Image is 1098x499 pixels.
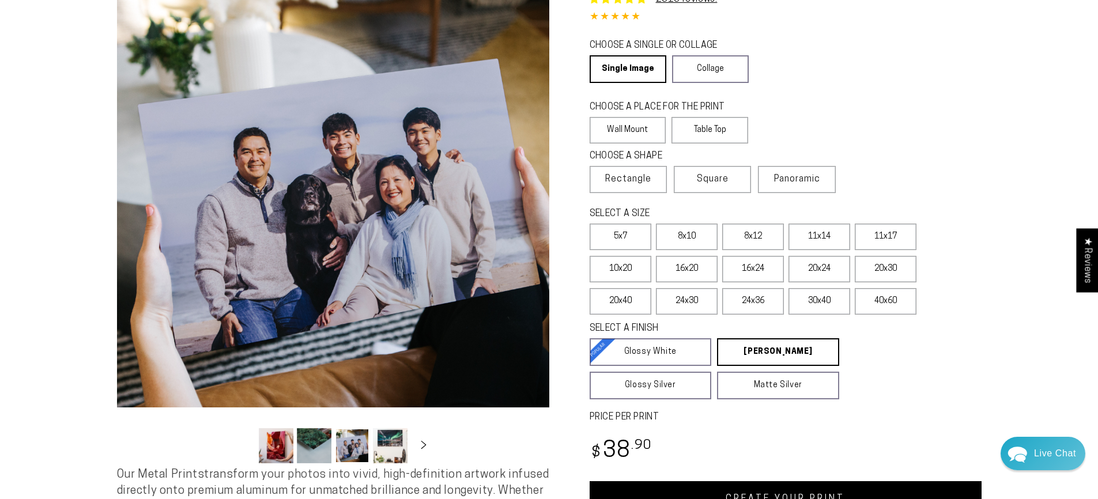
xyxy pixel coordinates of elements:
span: Square [697,172,729,186]
label: 16x24 [722,256,784,282]
a: Collage [672,55,749,83]
sup: .90 [631,439,652,452]
label: 5x7 [590,224,651,250]
label: 16x20 [656,256,718,282]
label: 20x40 [590,288,651,315]
div: Click to open Judge.me floating reviews tab [1076,228,1098,292]
button: Load image 4 in gallery view [373,428,407,463]
div: Contact Us Directly [1034,437,1076,470]
label: Table Top [671,117,748,143]
label: 20x30 [855,256,916,282]
label: 20x24 [788,256,850,282]
span: $ [591,445,601,461]
label: 40x60 [855,288,916,315]
legend: CHOOSE A SHAPE [590,150,739,163]
span: Rectangle [605,172,651,186]
legend: SELECT A SIZE [590,207,820,221]
label: 24x30 [656,288,718,315]
div: Chat widget toggle [1001,437,1085,470]
label: PRICE PER PRINT [590,411,982,424]
a: Single Image [590,55,666,83]
legend: CHOOSE A PLACE FOR THE PRINT [590,101,738,114]
a: Matte Silver [717,372,839,399]
a: Glossy White [590,338,712,366]
label: Wall Mount [590,117,666,143]
label: 10x20 [590,256,651,282]
label: 11x17 [855,224,916,250]
a: Glossy Silver [590,372,712,399]
a: [PERSON_NAME] [717,338,839,366]
span: Panoramic [774,175,820,184]
label: 11x14 [788,224,850,250]
label: 30x40 [788,288,850,315]
legend: SELECT A FINISH [590,322,812,335]
label: 8x12 [722,224,784,250]
button: Slide left [230,433,255,458]
div: 4.85 out of 5.0 stars [590,9,982,26]
button: Slide right [411,433,436,458]
button: Load image 2 in gallery view [297,428,331,463]
label: 8x10 [656,224,718,250]
label: 24x36 [722,288,784,315]
legend: CHOOSE A SINGLE OR COLLAGE [590,39,738,52]
button: Load image 1 in gallery view [259,428,293,463]
button: Load image 3 in gallery view [335,428,369,463]
bdi: 38 [590,440,652,463]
